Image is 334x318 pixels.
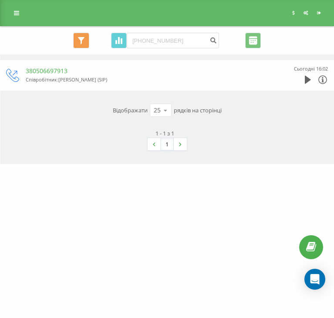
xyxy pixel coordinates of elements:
[155,129,174,138] div: 1 - 1 з 1
[26,67,67,75] a: 380506697913
[127,33,219,48] input: Пошук за номером
[154,106,161,115] div: 25
[113,106,148,115] span: Відображати
[294,64,328,73] div: Сьогодні 16:02
[304,269,325,290] div: Open Intercom Messenger
[174,106,222,115] span: рядків на сторінці
[26,75,271,84] div: Співробітник : [PERSON_NAME] (SIP)
[161,138,174,150] a: 1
